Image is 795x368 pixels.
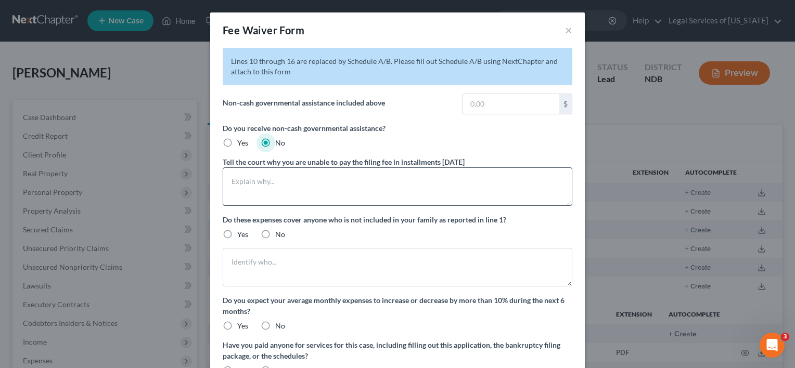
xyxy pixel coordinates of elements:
[237,321,248,330] span: Yes
[275,138,285,147] span: No
[223,156,465,167] label: Tell the court why you are unable to pay the filing fee in installments [DATE]
[275,321,285,330] span: No
[760,333,785,358] iframe: Intercom live chat
[223,339,572,361] label: Have you paid anyone for services for this case, including filling out this application, the bank...
[223,295,572,317] label: Do you expect your average monthly expenses to increase or decrease by more than 10% during the n...
[275,230,285,239] span: No
[565,24,572,36] button: ×
[237,138,248,147] span: Yes
[237,230,248,239] span: Yes
[217,94,457,114] label: Non-cash governmental assistance included above
[223,123,572,134] label: Do you receive non-cash governmental assistance?
[223,214,572,225] label: Do these expenses cover anyone who is not included in your family as reported in line 1?
[223,48,572,85] p: Lines 10 through 16 are replaced by Schedule A/B. Please fill out Schedule A/B using NextChapter ...
[781,333,789,341] span: 3
[223,23,304,37] div: Fee Waiver Form
[463,94,559,114] input: 0.00
[559,94,572,114] div: $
